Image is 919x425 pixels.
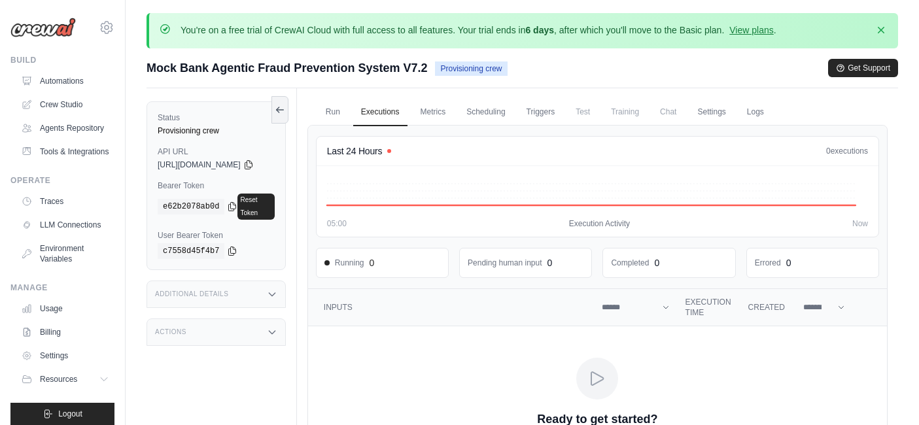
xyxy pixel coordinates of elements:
[739,99,772,126] a: Logs
[158,180,275,191] label: Bearer Token
[158,126,275,136] div: Provisioning crew
[158,230,275,241] label: User Bearer Token
[654,256,659,269] div: 0
[729,25,773,35] a: View plans
[16,71,114,92] a: Automations
[413,99,454,126] a: Metrics
[755,258,781,268] dd: Errored
[10,282,114,293] div: Manage
[58,409,82,419] span: Logout
[158,160,241,170] span: [URL][DOMAIN_NAME]
[327,144,382,158] h4: Last 24 Hours
[155,290,228,298] h3: Additional Details
[16,369,114,390] button: Resources
[10,175,114,186] div: Operate
[16,118,114,139] a: Agents Repository
[10,18,76,37] img: Logo
[16,141,114,162] a: Tools & Integrations
[16,94,114,115] a: Crew Studio
[652,99,684,125] span: Chat is not available until the deployment is complete
[852,218,868,229] span: Now
[16,238,114,269] a: Environment Variables
[435,61,507,76] span: Provisioning crew
[786,256,791,269] div: 0
[353,99,407,126] a: Executions
[519,99,563,126] a: Triggers
[158,199,224,214] code: e62b2078ab0d
[547,256,553,269] div: 0
[237,194,274,220] a: Reset Token
[16,214,114,235] a: LLM Connections
[158,243,224,259] code: c7558d45f4b7
[826,146,831,156] span: 0
[569,218,630,229] span: Execution Activity
[308,289,594,326] th: Inputs
[611,258,649,268] dd: Completed
[826,146,868,156] div: executions
[740,289,793,326] th: Created
[459,99,513,126] a: Scheduling
[603,99,647,125] span: Training is not available until the deployment is complete
[16,298,114,319] a: Usage
[10,55,114,65] div: Build
[155,328,186,336] h3: Actions
[327,218,347,229] span: 05:00
[678,289,740,326] th: Execution Time
[689,99,733,126] a: Settings
[16,322,114,343] a: Billing
[525,25,554,35] strong: 6 days
[568,99,598,125] span: Test
[318,99,348,126] a: Run
[40,374,77,384] span: Resources
[147,59,427,77] span: Mock Bank Agentic Fraud Prevention System V7.2
[158,112,275,123] label: Status
[16,345,114,366] a: Settings
[324,258,364,268] span: Running
[158,146,275,157] label: API URL
[370,256,375,269] div: 0
[16,191,114,212] a: Traces
[181,24,776,37] p: You're on a free trial of CrewAI Cloud with full access to all features. Your trial ends in , aft...
[828,59,898,77] button: Get Support
[10,403,114,425] button: Logout
[468,258,542,268] dd: Pending human input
